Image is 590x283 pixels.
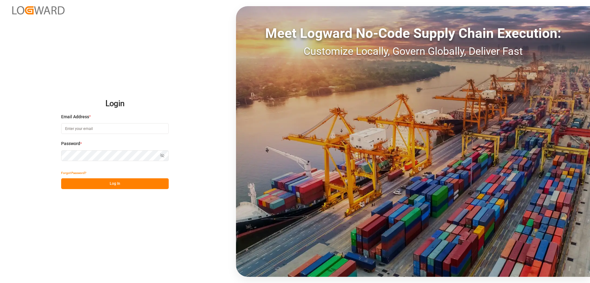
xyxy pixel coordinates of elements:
[61,114,89,120] span: Email Address
[61,94,169,114] h2: Login
[236,43,590,59] div: Customize Locally, Govern Globally, Deliver Fast
[61,178,169,189] button: Log In
[61,140,80,147] span: Password
[12,6,65,14] img: Logward_new_orange.png
[61,168,86,178] button: Forgot Password?
[61,123,169,134] input: Enter your email
[236,23,590,43] div: Meet Logward No-Code Supply Chain Execution:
